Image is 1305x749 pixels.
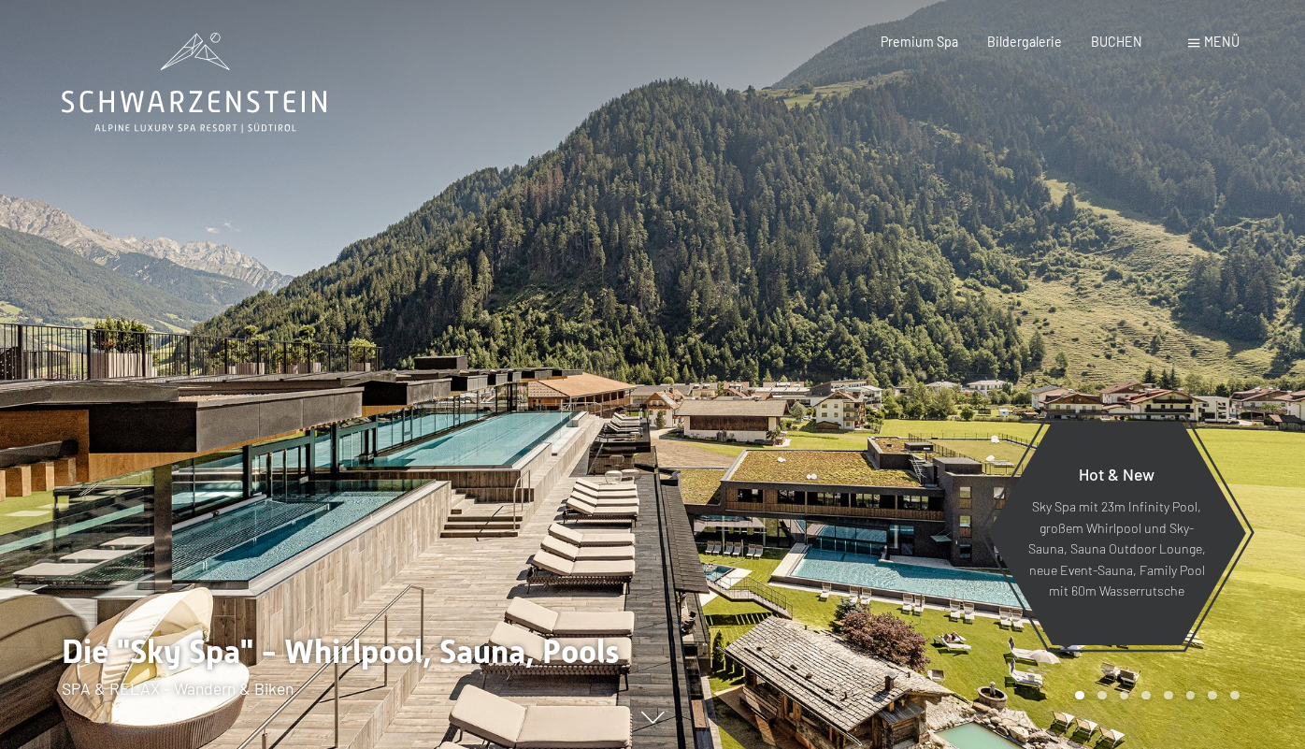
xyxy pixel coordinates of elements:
a: Hot & New Sky Spa mit 23m Infinity Pool, großem Whirlpool und Sky-Sauna, Sauna Outdoor Lounge, ne... [986,420,1247,646]
a: BUCHEN [1091,34,1142,50]
span: Menü [1204,34,1240,50]
div: Carousel Page 3 [1120,691,1129,700]
div: Carousel Pagination [1068,691,1239,700]
a: Premium Spa [881,34,958,50]
div: Carousel Page 6 [1186,691,1196,700]
div: Carousel Page 4 [1141,691,1151,700]
a: Bildergalerie [987,34,1062,50]
div: Carousel Page 2 [1097,691,1107,700]
span: Hot & New [1079,464,1154,484]
div: Carousel Page 8 [1230,691,1240,700]
p: Sky Spa mit 23m Infinity Pool, großem Whirlpool und Sky-Sauna, Sauna Outdoor Lounge, neue Event-S... [1027,497,1206,602]
div: Carousel Page 1 (Current Slide) [1075,691,1084,700]
div: Carousel Page 5 [1164,691,1173,700]
div: Carousel Page 7 [1208,691,1217,700]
